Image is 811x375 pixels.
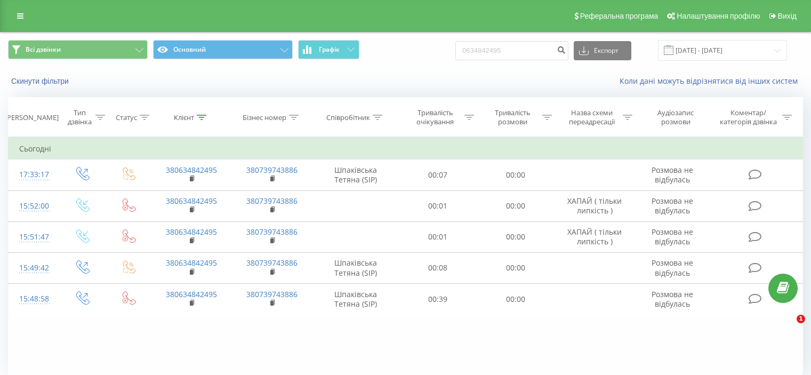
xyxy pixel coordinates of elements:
[246,165,298,175] a: 380739743886
[652,196,693,216] span: Розмова не відбулась
[477,284,554,315] td: 00:00
[554,221,635,252] td: ХАПАЙ ( тільки липкість )
[8,76,74,86] button: Скинути фільтри
[19,227,47,248] div: 15:51:47
[477,190,554,221] td: 00:00
[19,258,47,278] div: 15:49:42
[399,284,477,315] td: 00:39
[564,108,620,126] div: Назва схеми переадресації
[477,221,554,252] td: 00:00
[717,108,780,126] div: Коментар/категорія дзвінка
[166,289,217,299] a: 380634842495
[153,40,293,59] button: Основний
[477,159,554,190] td: 00:00
[620,76,803,86] a: Коли дані можуть відрізнятися вiд інших систем
[19,289,47,309] div: 15:48:58
[67,108,92,126] div: Тип дзвінка
[652,227,693,246] span: Розмова не відбулась
[26,45,61,54] span: Всі дзвінки
[399,190,477,221] td: 00:01
[8,40,148,59] button: Всі дзвінки
[166,165,217,175] a: 380634842495
[246,289,298,299] a: 380739743886
[246,227,298,237] a: 380739743886
[486,108,540,126] div: Тривалість розмови
[243,113,286,122] div: Бізнес номер
[312,284,399,315] td: Шпаківська Тетяна (SIP)
[319,46,340,53] span: Графік
[645,108,707,126] div: Аудіозапис розмови
[246,258,298,268] a: 380739743886
[19,164,47,185] div: 17:33:17
[326,113,370,122] div: Співробітник
[9,138,803,159] td: Сьогодні
[312,159,399,190] td: Шпаківська Тетяна (SIP)
[399,252,477,283] td: 00:08
[399,159,477,190] td: 00:07
[246,196,298,206] a: 380739743886
[455,41,568,60] input: Пошук за номером
[298,40,359,59] button: Графік
[174,113,194,122] div: Клієнт
[409,108,462,126] div: Тривалість очікування
[5,113,59,122] div: [PERSON_NAME]
[677,12,760,20] span: Налаштування профілю
[166,258,217,268] a: 380634842495
[797,315,805,323] span: 1
[116,113,137,122] div: Статус
[778,12,797,20] span: Вихід
[574,41,631,60] button: Експорт
[399,221,477,252] td: 00:01
[652,165,693,185] span: Розмова не відбулась
[166,227,217,237] a: 380634842495
[652,289,693,309] span: Розмова не відбулась
[19,196,47,217] div: 15:52:00
[580,12,659,20] span: Реферальна програма
[652,258,693,277] span: Розмова не відбулась
[554,190,635,221] td: ХАПАЙ ( тільки липкість )
[775,315,800,340] iframe: Intercom live chat
[166,196,217,206] a: 380634842495
[477,252,554,283] td: 00:00
[312,252,399,283] td: Шпаківська Тетяна (SIP)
